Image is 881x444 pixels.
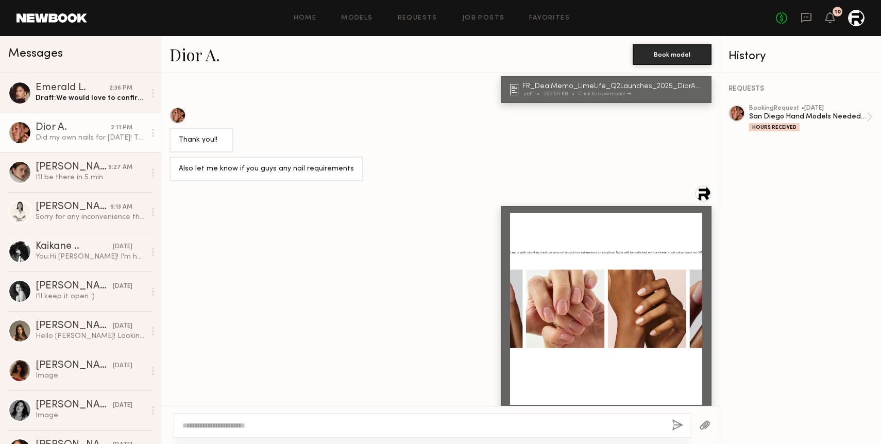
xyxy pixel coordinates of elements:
[179,134,224,146] div: Thank you!!
[110,202,132,212] div: 9:13 AM
[341,15,372,22] a: Models
[109,83,132,93] div: 2:36 PM
[529,15,570,22] a: Favorites
[36,173,145,182] div: I’ll be there in 5 min
[36,292,145,301] div: I’ll keep it open :)
[36,361,113,371] div: [PERSON_NAME]
[633,44,711,65] button: Book model
[36,411,145,420] div: Image
[510,83,705,97] a: FR_DealMemo_LimeLife_Q2Launches_2025_DiorAnderson_SIGNED.pdf297.65 KBClick to download
[113,321,132,331] div: [DATE]
[398,15,437,22] a: Requests
[749,123,800,131] div: Hours Received
[835,9,841,15] div: 10
[749,105,873,131] a: bookingRequest •[DATE]San Diego Hand Models Needed (9/4)Hours Received
[108,163,132,173] div: 9:27 AM
[749,112,867,122] div: San Diego Hand Models Needed (9/4)
[36,242,113,252] div: Kaikane ..
[544,91,579,97] div: 297.65 KB
[36,400,113,411] div: [PERSON_NAME]
[36,331,145,341] div: Hello [PERSON_NAME]! Looking forward to hearing back from you [EMAIL_ADDRESS][DOMAIN_NAME] Thanks 🙏🏼
[522,91,544,97] div: .pdf
[111,123,132,133] div: 2:11 PM
[36,252,145,262] div: You: Hi [PERSON_NAME]! I'm happy to share our call sheet for the shoot [DATE][DATE] attached. Thi...
[462,15,505,22] a: Job Posts
[36,162,108,173] div: [PERSON_NAME]
[113,242,132,252] div: [DATE]
[179,163,354,175] div: Also let me know if you guys any nail requirements
[633,49,711,58] a: Book model
[113,401,132,411] div: [DATE]
[522,83,705,90] div: FR_DealMemo_LimeLife_Q2Launches_2025_DiorAnderson_SIGNED
[36,202,110,212] div: [PERSON_NAME]
[728,86,873,93] div: REQUESTS
[170,43,220,65] a: Dior A.
[36,281,113,292] div: [PERSON_NAME]
[36,93,145,103] div: Draft: We would love to confirm you for this job and I just sent through the booking confirmation...
[36,212,145,222] div: Sorry for any inconvenience this may cause
[36,133,145,143] div: Did my own nails for [DATE]! Thanks so much
[579,91,631,97] div: Click to download
[728,50,873,62] div: History
[113,361,132,371] div: [DATE]
[36,321,113,331] div: [PERSON_NAME]
[294,15,317,22] a: Home
[36,123,111,133] div: Dior A.
[36,83,109,93] div: Emerald L.
[8,48,63,60] span: Messages
[749,105,867,112] div: booking Request • [DATE]
[36,371,145,381] div: Image
[113,282,132,292] div: [DATE]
